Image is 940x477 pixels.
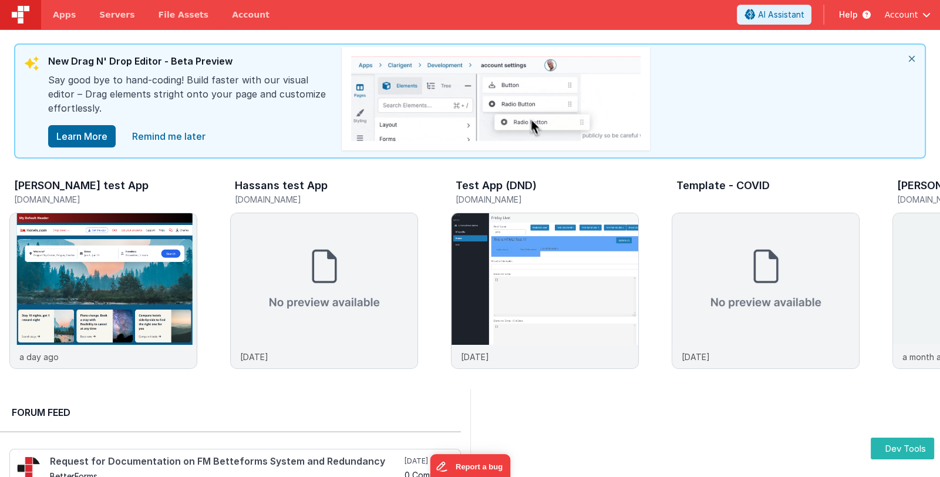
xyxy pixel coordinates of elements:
[871,438,934,459] button: Dev Tools
[240,351,268,363] p: [DATE]
[48,73,330,125] div: Say good bye to hand-coding! Build faster with our visual editor – Drag elements stright onto you...
[48,54,330,73] div: New Drag N' Drop Editor - Beta Preview
[757,9,804,21] span: AI Assistant
[456,195,639,204] h5: [DOMAIN_NAME]
[12,405,449,419] h2: Forum Feed
[99,9,134,21] span: Servers
[53,9,76,21] span: Apps
[682,351,710,363] p: [DATE]
[838,9,857,21] span: Help
[14,180,149,192] h3: [PERSON_NAME] test App
[899,45,925,73] i: close
[456,180,537,192] h3: Test App (DND)
[676,180,770,192] h3: Template - COVID
[159,9,209,21] span: File Assets
[14,195,197,204] h5: [DOMAIN_NAME]
[235,180,328,192] h3: Hassans test App
[48,125,116,147] button: Learn More
[461,351,489,363] p: [DATE]
[737,5,811,25] button: AI Assistant
[125,125,213,148] a: close
[884,9,931,21] button: Account
[405,456,453,466] h5: [DATE]
[235,195,418,204] h5: [DOMAIN_NAME]
[50,456,402,467] h4: Request for Documentation on FM Betteforms System and Redundancy
[884,9,918,21] span: Account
